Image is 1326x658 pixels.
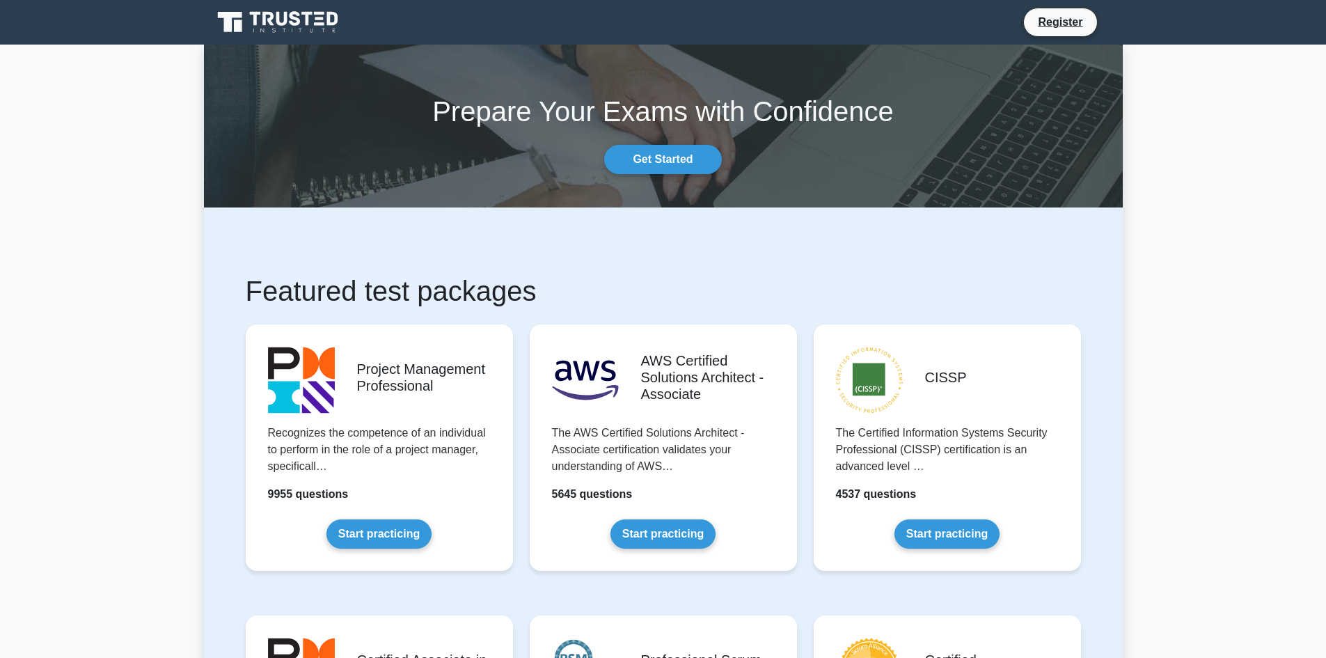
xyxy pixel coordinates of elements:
[1029,13,1091,31] a: Register
[604,145,721,174] a: Get Started
[894,519,1000,549] a: Start practicing
[204,95,1123,128] h1: Prepare Your Exams with Confidence
[246,274,1081,308] h1: Featured test packages
[610,519,716,549] a: Start practicing
[326,519,432,549] a: Start practicing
